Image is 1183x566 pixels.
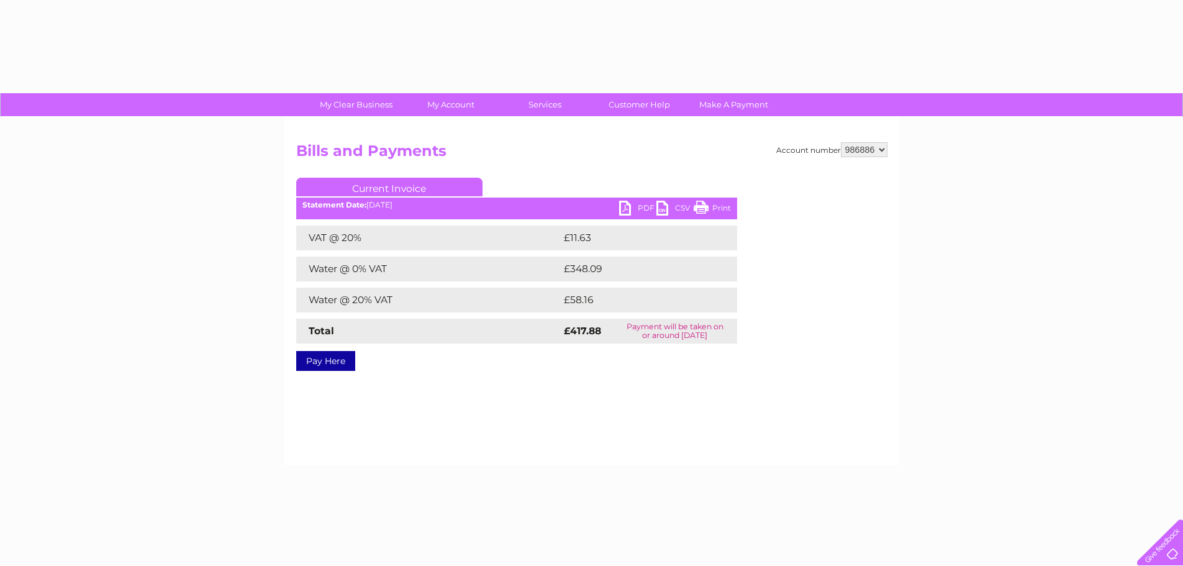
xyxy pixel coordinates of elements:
td: £11.63 [561,226,710,250]
a: Current Invoice [296,178,483,196]
h2: Bills and Payments [296,142,887,166]
a: Make A Payment [682,93,785,116]
div: [DATE] [296,201,737,209]
a: Services [494,93,596,116]
td: Payment will be taken on or around [DATE] [613,319,737,344]
td: Water @ 0% VAT [296,257,561,281]
strong: £417.88 [564,325,601,337]
td: £348.09 [561,257,715,281]
td: Water @ 20% VAT [296,288,561,313]
a: Print [694,201,731,219]
a: CSV [656,201,694,219]
td: VAT @ 20% [296,226,561,250]
a: Pay Here [296,351,355,371]
b: Statement Date: [302,200,366,209]
a: PDF [619,201,656,219]
strong: Total [309,325,334,337]
td: £58.16 [561,288,711,313]
a: My Account [399,93,502,116]
a: My Clear Business [305,93,407,116]
div: Account number [776,142,887,157]
a: Customer Help [588,93,691,116]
